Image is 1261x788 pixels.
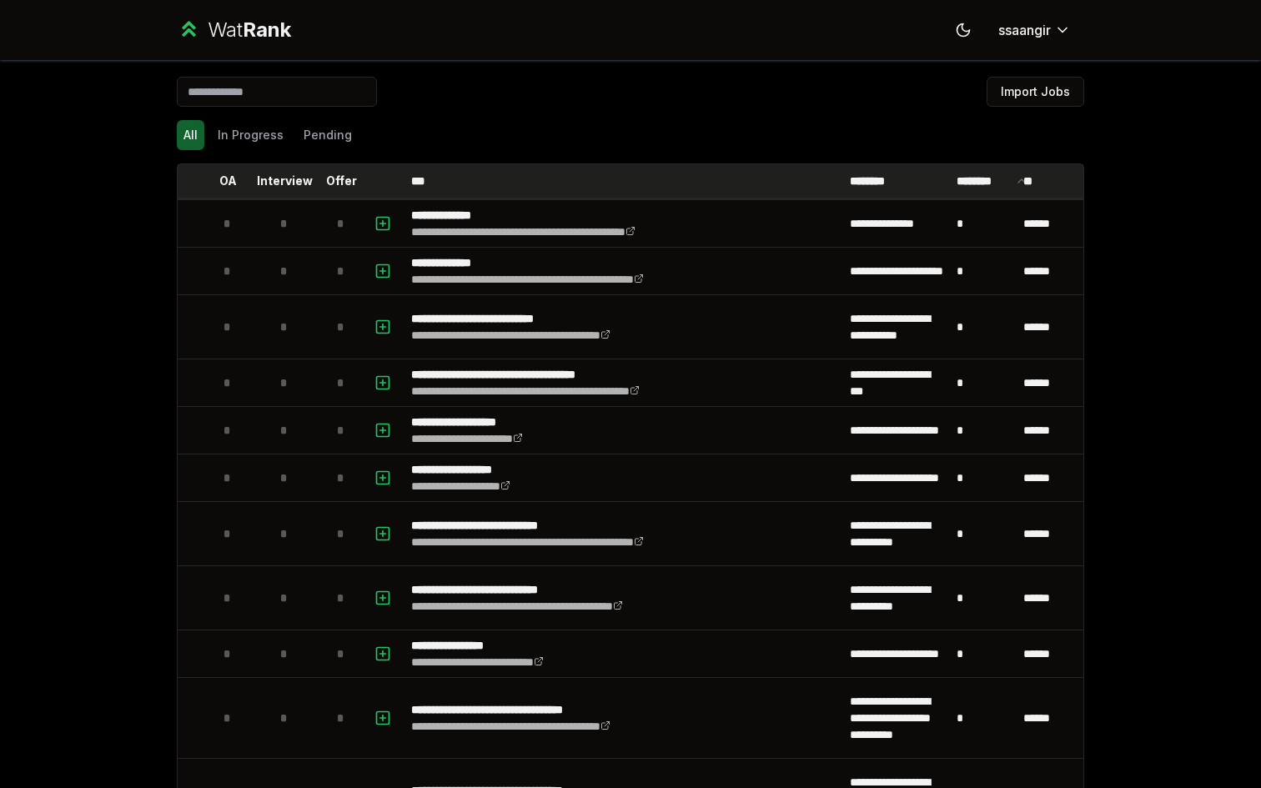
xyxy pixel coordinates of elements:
div: Wat [208,17,291,43]
button: In Progress [211,120,290,150]
span: Rank [243,18,291,42]
button: ssaangir [985,15,1084,45]
span: ssaangir [998,20,1051,40]
p: Offer [326,173,357,189]
p: OA [219,173,237,189]
p: Interview [257,173,313,189]
button: Pending [297,120,359,150]
button: Import Jobs [987,77,1084,107]
a: WatRank [177,17,291,43]
button: All [177,120,204,150]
